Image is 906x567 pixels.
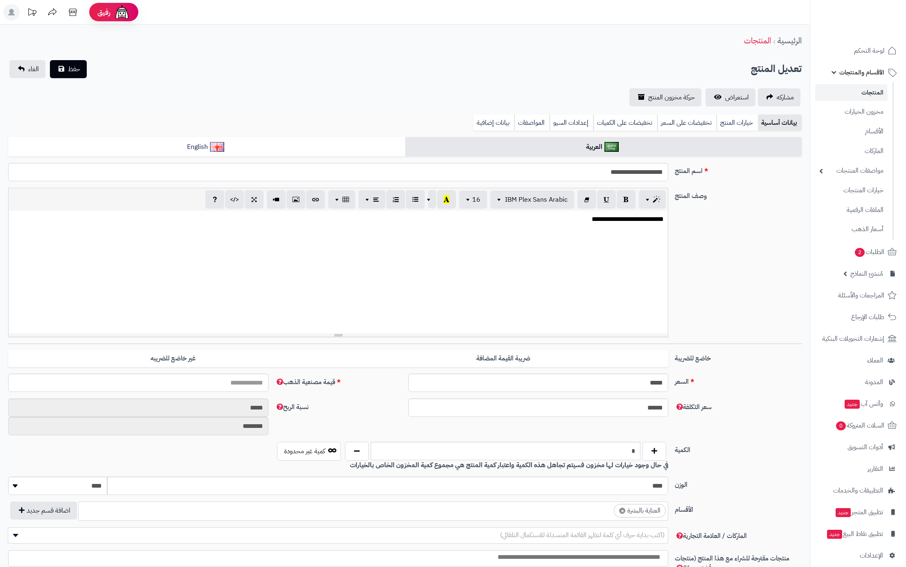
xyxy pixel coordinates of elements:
span: سعر التكلفة [675,402,712,412]
label: الوزن [672,477,805,490]
a: الغاء [9,60,45,78]
a: تخفيضات على الكميات [593,115,657,131]
span: وآتس آب [844,398,883,409]
a: وآتس آبجديد [815,394,901,414]
a: خيارات المنتجات [815,182,888,199]
span: جديد [827,530,842,539]
label: وصف المنتج [672,188,805,201]
span: التطبيقات والخدمات [833,485,883,496]
a: الأقسام [815,123,888,140]
a: تخفيضات على السعر [657,115,717,131]
a: استعراض [705,88,755,106]
a: بيانات أساسية [758,115,802,131]
span: 2 [854,248,865,257]
a: المدونة [815,372,901,392]
span: الأقسام والمنتجات [839,67,884,78]
span: إشعارات التحويلات البنكية [822,333,884,344]
span: (اكتب بداية حرف أي كلمة لتظهر القائمة المنسدلة للاستكمال التلقائي) [500,530,665,540]
a: بيانات إضافية [473,115,514,131]
a: التقارير [815,459,901,479]
span: جديد [845,400,860,409]
button: 16 [459,191,487,209]
li: العناية بالبشرة [614,504,666,517]
a: العملاء [815,351,901,370]
a: إعدادات السيو [550,115,593,131]
a: تحديثات المنصة [22,4,42,22]
label: الأقسام [672,502,805,515]
span: مشاركه [777,92,794,102]
a: المنتجات [815,84,888,101]
a: الرئيسية [778,34,802,47]
a: السلات المتروكة0 [815,416,901,435]
span: تطبيق نقاط البيع [826,528,883,540]
a: أسعار الذهب [815,220,888,238]
span: 0 [836,421,846,431]
a: الماركات [815,142,888,160]
a: العربية [405,137,802,157]
button: حفظ [50,60,87,78]
label: السعر [672,373,805,387]
span: العملاء [867,355,883,366]
a: مشاركه [758,88,800,106]
span: حركة مخزون المنتج [648,92,695,102]
a: الطلبات2 [815,242,901,262]
a: أدوات التسويق [815,437,901,457]
span: مُنشئ النماذج [850,268,883,279]
a: مواصفات المنتجات [815,162,888,180]
a: English [8,137,405,157]
span: IBM Plex Sans Arabic [505,195,568,205]
span: الإعدادات [860,550,883,561]
b: في حال وجود خيارات لها مخزون فسيتم تجاهل هذه الكمية واعتبار كمية المنتج هي مجموع كمية المخزون الخ... [350,460,668,470]
img: العربية [604,142,619,152]
span: لوحة التحكم [854,45,884,56]
label: غير خاضع للضريبه [8,350,338,367]
label: ضريبة القيمة المضافة [338,350,669,367]
button: اضافة قسم جديد [10,502,77,520]
a: لوحة التحكم [815,41,901,61]
a: إشعارات التحويلات البنكية [815,329,901,349]
img: ai-face.png [114,4,130,20]
span: المراجعات والأسئلة [838,290,884,301]
span: قيمة مصنعية الذهب [275,377,335,387]
a: المنتجات [744,34,771,47]
a: التطبيقات والخدمات [815,481,901,500]
label: الكمية [672,442,805,455]
label: اسم المنتج [672,163,805,176]
span: استعراض [725,92,749,102]
span: طلبات الإرجاع [851,311,884,323]
span: أدوات التسويق [847,441,883,453]
a: المواصفات [514,115,550,131]
span: الغاء [28,64,39,74]
a: مخزون الخيارات [815,103,888,121]
a: الملفات الرقمية [815,201,888,219]
button: IBM Plex Sans Arabic [490,191,574,209]
a: خيارات المنتج [717,115,758,131]
a: المراجعات والأسئلة [815,286,901,305]
span: جديد [836,508,851,517]
span: 16 [472,195,480,205]
a: تطبيق نقاط البيعجديد [815,524,901,544]
span: المدونة [865,376,883,388]
span: نسبة الربح [275,402,309,412]
span: الماركات / العلامة التجارية [675,531,747,541]
span: التقارير [868,463,883,475]
a: حركة مخزون المنتج [629,88,701,106]
a: طلبات الإرجاع [815,307,901,327]
img: English [210,142,224,152]
span: × [619,508,625,514]
span: تطبيق المتجر [835,506,883,518]
span: السلات المتروكة [835,420,884,431]
span: الطلبات [854,246,884,258]
a: تطبيق المتجرجديد [815,502,901,522]
label: خاضع للضريبة [672,350,805,363]
img: logo-2.png [850,7,898,25]
span: حفظ [68,64,80,74]
span: رفيق [97,7,110,17]
h2: تعديل المنتج [751,61,802,77]
a: الإعدادات [815,546,901,565]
